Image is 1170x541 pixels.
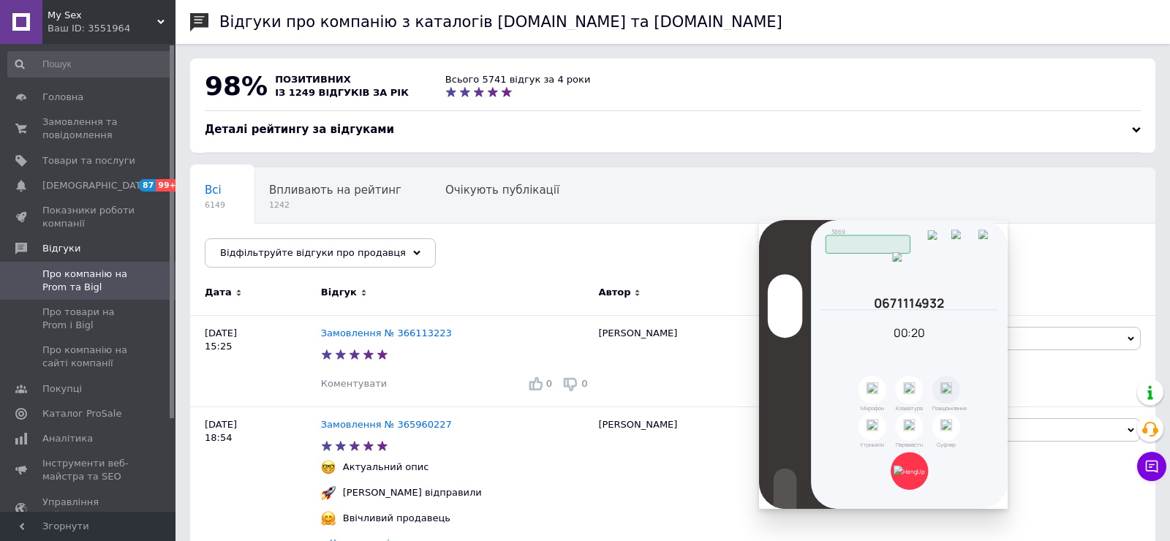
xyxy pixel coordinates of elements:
[139,179,156,192] span: 87
[42,496,135,522] span: Управління сайтом
[42,242,80,255] span: Відгуки
[339,512,454,525] div: Ввічливий продавець
[321,485,336,500] img: :rocket:
[42,179,151,192] span: [DEMOGRAPHIC_DATA]
[321,286,357,299] span: Відгук
[339,486,486,499] div: [PERSON_NAME] відправили
[445,73,591,86] div: Всього 5741 відгук за 4 роки
[275,74,351,85] span: позитивних
[7,51,173,77] input: Пошук
[42,306,135,332] span: Про товари на Prom і Bigl
[321,377,387,390] div: Коментувати
[445,184,559,197] span: Очікують публікації
[220,247,406,258] span: Відфільтруйте відгуки про продавця
[42,407,121,420] span: Каталог ProSale
[321,328,452,338] a: Замовлення № 366113223
[205,200,225,211] span: 6149
[269,184,401,197] span: Впливають на рейтинг
[269,200,401,211] span: 1242
[42,116,135,142] span: Замовлення та повідомлення
[42,432,93,445] span: Аналітика
[275,87,409,98] span: із 1249 відгуків за рік
[598,286,630,299] span: Автор
[156,179,180,192] span: 99+
[591,315,783,406] div: [PERSON_NAME]
[321,378,387,389] span: Коментувати
[205,122,1141,137] div: Деталі рейтингу за відгуками
[321,460,336,474] img: :nerd_face:
[42,382,82,396] span: Покупці
[321,419,452,430] a: Замовлення № 365960227
[205,184,222,197] span: Всі
[205,71,268,101] span: 98%
[321,511,336,526] img: :hugging_face:
[546,378,552,389] span: 0
[42,204,135,230] span: Показники роботи компанії
[205,286,232,299] span: Дата
[581,378,587,389] span: 0
[190,315,321,406] div: [DATE] 15:25
[205,239,353,252] span: Опубліковані без комен...
[190,224,382,279] div: Опубліковані без коментаря
[219,13,782,31] h1: Відгуки про компанію з каталогів [DOMAIN_NAME] та [DOMAIN_NAME]
[48,9,157,22] span: My Sex
[205,123,394,136] span: Деталі рейтингу за відгуками
[1137,452,1166,481] button: Чат з покупцем
[42,344,135,370] span: Про компанію на сайті компанії
[48,22,175,35] div: Ваш ID: 3551964
[42,457,135,483] span: Інструменти веб-майстра та SEO
[339,461,433,474] div: Актуальний опис
[42,268,135,294] span: Про компанію на Prom та Bigl
[42,154,135,167] span: Товари та послуги
[42,91,83,104] span: Головна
